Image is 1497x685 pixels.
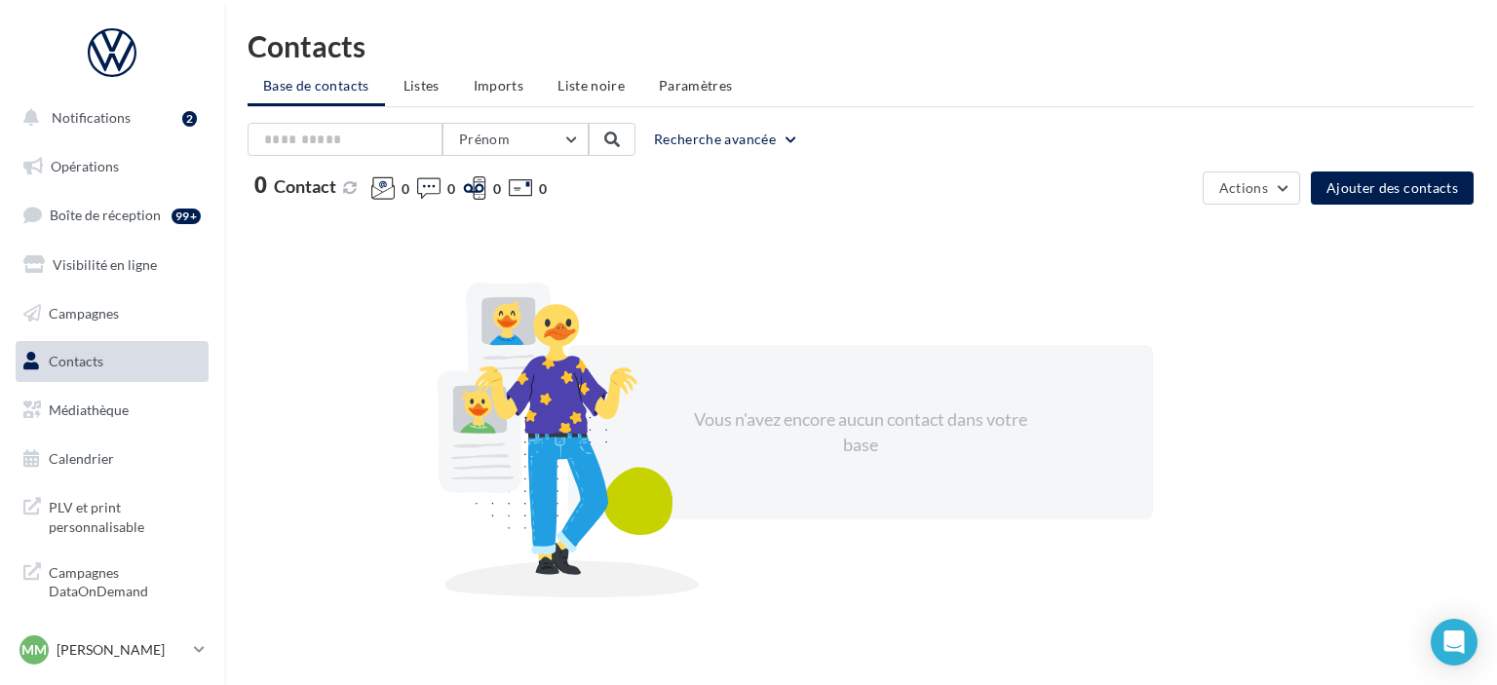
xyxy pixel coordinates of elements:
span: PLV et print personnalisable [49,494,201,536]
span: Contact [274,175,336,197]
a: Opérations [12,146,212,187]
span: 0 [447,179,455,199]
div: Open Intercom Messenger [1431,619,1478,666]
button: Prénom [442,123,589,156]
span: Campagnes DataOnDemand [49,559,201,601]
span: Notifications [52,109,131,126]
div: Vous n'avez encore aucun contact dans votre base [693,407,1028,457]
a: Campagnes DataOnDemand [12,552,212,609]
a: Médiathèque [12,390,212,431]
span: MM [21,640,47,660]
a: Calendrier [12,438,212,479]
button: Actions [1203,171,1300,205]
a: Visibilité en ligne [12,245,212,285]
a: PLV et print personnalisable [12,486,212,544]
span: 0 [493,179,501,199]
span: Médiathèque [49,401,129,418]
h1: Contacts [248,31,1474,60]
span: 0 [254,174,267,196]
button: Recherche avancée [646,128,807,151]
button: Notifications 2 [12,97,205,138]
span: Visibilité en ligne [53,256,157,273]
span: Imports [474,77,523,94]
a: Campagnes [12,293,212,334]
a: MM [PERSON_NAME] [16,631,209,668]
span: Actions [1219,179,1268,196]
span: 0 [539,179,547,199]
a: Boîte de réception99+ [12,194,212,236]
span: Boîte de réception [50,207,161,223]
span: Calendrier [49,450,114,467]
div: 2 [182,111,197,127]
span: Listes [403,77,440,94]
span: Contacts [49,353,103,369]
p: [PERSON_NAME] [57,640,186,660]
button: Ajouter des contacts [1311,171,1474,205]
span: Paramètres [659,77,733,94]
span: Campagnes [49,304,119,321]
a: Contacts [12,341,212,382]
span: 0 [402,179,409,199]
div: 99+ [172,209,201,224]
span: Prénom [459,131,510,147]
span: Opérations [51,158,119,174]
span: Liste noire [557,77,625,94]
